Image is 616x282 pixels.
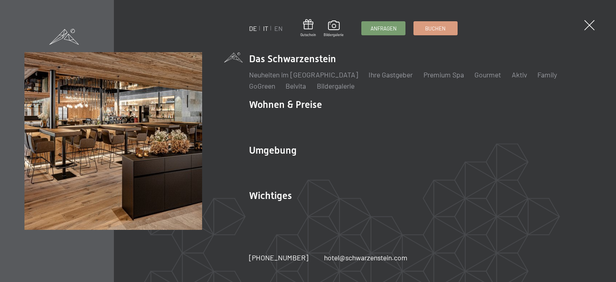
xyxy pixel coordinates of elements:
[324,32,344,37] span: Bildergalerie
[300,32,316,37] span: Gutschein
[512,70,527,79] a: Aktiv
[263,24,268,32] a: IT
[249,24,257,32] a: DE
[286,81,306,90] a: Belvita
[324,20,344,37] a: Bildergalerie
[317,81,355,90] a: Bildergalerie
[324,253,407,263] a: hotel@schwarzenstein.com
[249,70,358,79] a: Neuheiten im [GEOGRAPHIC_DATA]
[537,70,557,79] a: Family
[371,25,397,32] span: Anfragen
[369,70,413,79] a: Ihre Gastgeber
[249,253,308,263] a: [PHONE_NUMBER]
[249,253,308,262] span: [PHONE_NUMBER]
[300,19,316,37] a: Gutschein
[362,22,405,35] a: Anfragen
[274,24,283,32] a: EN
[423,70,464,79] a: Premium Spa
[249,81,275,90] a: GoGreen
[425,25,446,32] span: Buchen
[414,22,457,35] a: Buchen
[474,70,501,79] a: Gourmet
